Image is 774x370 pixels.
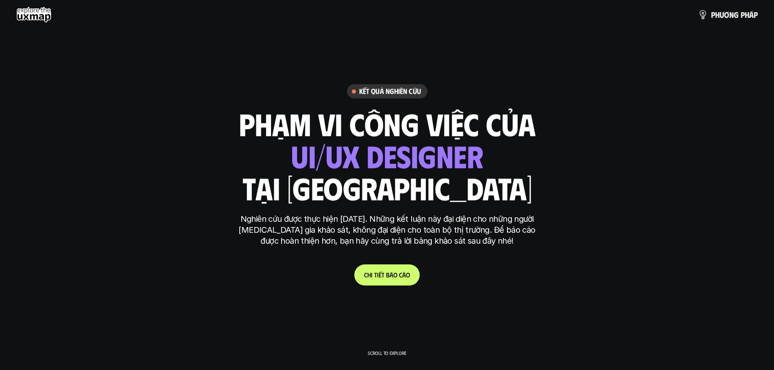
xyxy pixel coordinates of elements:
[368,350,406,356] p: Scroll to explore
[711,10,715,19] span: p
[377,271,379,279] span: i
[382,271,384,279] span: t
[749,10,754,19] span: á
[399,271,402,279] span: c
[354,264,420,286] a: Chitiếtbáocáo
[720,10,724,19] span: ư
[371,271,373,279] span: i
[402,271,406,279] span: á
[390,271,393,279] span: á
[698,6,758,23] a: phươngpháp
[239,106,536,141] h1: phạm vi công việc của
[386,271,390,279] span: b
[367,271,371,279] span: h
[741,10,745,19] span: p
[724,10,729,19] span: ơ
[359,87,421,96] h6: Kết quả nghiên cứu
[393,271,397,279] span: o
[729,10,734,19] span: n
[745,10,749,19] span: h
[242,171,532,205] h1: tại [GEOGRAPHIC_DATA]
[406,271,410,279] span: o
[374,271,377,279] span: t
[379,271,382,279] span: ế
[734,10,739,19] span: g
[754,10,758,19] span: p
[715,10,720,19] span: h
[235,214,540,247] p: Nghiên cứu được thực hiện [DATE]. Những kết luận này đại diện cho những người [MEDICAL_DATA] gia ...
[364,271,367,279] span: C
